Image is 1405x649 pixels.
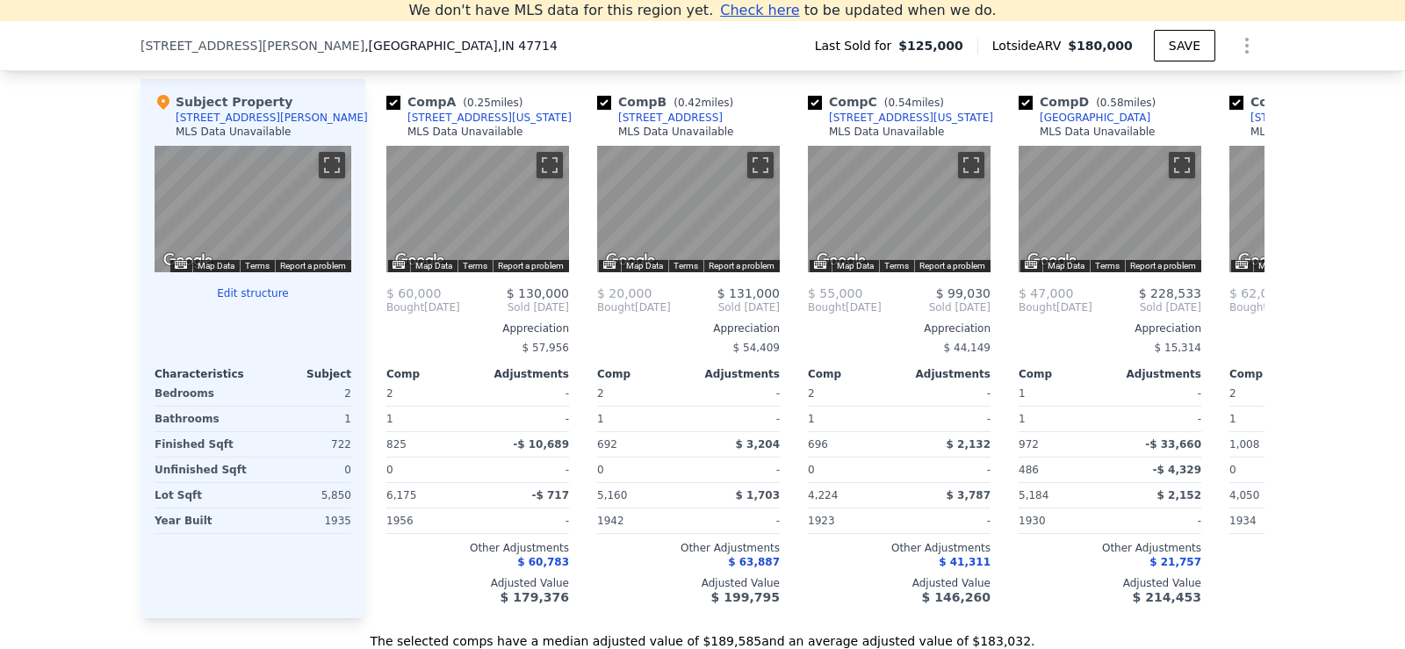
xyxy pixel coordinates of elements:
[903,458,991,482] div: -
[1139,286,1201,300] span: $ 228,533
[386,407,474,431] div: 1
[386,286,441,300] span: $ 60,000
[692,407,780,431] div: -
[1025,261,1037,269] button: Keyboard shortcuts
[1149,556,1201,568] span: $ 21,757
[460,300,569,314] span: Sold [DATE]
[808,300,846,314] span: Bought
[899,367,991,381] div: Adjustments
[481,381,569,406] div: -
[256,432,351,457] div: 722
[936,286,991,300] span: $ 99,030
[1258,260,1295,272] button: Map Data
[808,300,882,314] div: [DATE]
[1229,111,1355,125] a: [STREET_ADDRESS]
[386,489,416,501] span: 6,175
[597,321,780,335] div: Appreciation
[815,37,899,54] span: Last Sold for
[747,152,774,178] button: Toggle fullscreen view
[1133,590,1201,604] span: $ 214,453
[1019,576,1201,590] div: Adjusted Value
[1236,261,1248,269] button: Keyboard shortcuts
[944,342,991,354] span: $ 44,149
[808,464,815,476] span: 0
[253,367,351,381] div: Subject
[597,93,740,111] div: Comp B
[947,489,991,501] span: $ 3,787
[1154,30,1215,61] button: SAVE
[922,590,991,604] span: $ 146,260
[671,300,780,314] span: Sold [DATE]
[597,387,604,400] span: 2
[709,261,775,270] a: Report a problem
[407,111,572,125] div: [STREET_ADDRESS][US_STATE]
[597,300,671,314] div: [DATE]
[1229,438,1259,451] span: 1,008
[386,111,572,125] a: [STREET_ADDRESS][US_STATE]
[364,37,558,54] span: , [GEOGRAPHIC_DATA]
[882,300,991,314] span: Sold [DATE]
[597,367,688,381] div: Comp
[1048,260,1084,272] button: Map Data
[1145,438,1201,451] span: -$ 33,660
[903,508,991,533] div: -
[1229,286,1284,300] span: $ 62,000
[808,93,951,111] div: Comp C
[1229,489,1259,501] span: 4,050
[256,508,351,533] div: 1935
[808,146,991,272] div: Street View
[501,590,569,604] span: $ 179,376
[176,111,368,125] div: [STREET_ADDRESS][PERSON_NAME]
[1019,508,1106,533] div: 1930
[678,97,702,109] span: 0.42
[597,286,652,300] span: $ 20,000
[1019,489,1048,501] span: 5,184
[155,381,249,406] div: Bedrooms
[386,300,460,314] div: [DATE]
[513,438,569,451] span: -$ 10,689
[256,381,351,406] div: 2
[481,407,569,431] div: -
[808,407,896,431] div: 1
[1250,125,1366,139] div: MLS Data Unavailable
[1110,367,1201,381] div: Adjustments
[155,458,249,482] div: Unfinished Sqft
[155,432,249,457] div: Finished Sqft
[1019,464,1039,476] span: 486
[597,146,780,272] div: Street View
[602,249,659,272] img: Google
[1250,111,1355,125] div: [STREET_ADDRESS]
[720,2,799,18] span: Check here
[1019,541,1201,555] div: Other Adjustments
[888,97,911,109] span: 0.54
[603,261,616,269] button: Keyboard shortcuts
[280,261,346,270] a: Report a problem
[391,249,449,272] a: Open this area in Google Maps (opens a new window)
[717,286,780,300] span: $ 131,000
[155,93,292,111] div: Subject Property
[415,260,452,272] button: Map Data
[618,111,723,125] div: [STREET_ADDRESS]
[898,37,963,54] span: $125,000
[728,556,780,568] span: $ 63,887
[1229,508,1317,533] div: 1934
[1229,300,1267,314] span: Bought
[386,321,569,335] div: Appreciation
[175,261,187,269] button: Keyboard shortcuts
[155,146,351,272] div: Street View
[808,576,991,590] div: Adjusted Value
[386,508,474,533] div: 1956
[618,125,734,139] div: MLS Data Unavailable
[1095,261,1120,270] a: Terms (opens in new tab)
[386,541,569,555] div: Other Adjustments
[1019,300,1092,314] div: [DATE]
[1229,300,1303,314] div: [DATE]
[1229,28,1264,63] button: Show Options
[903,381,991,406] div: -
[1130,261,1196,270] a: Report a problem
[517,556,569,568] span: $ 60,783
[1068,39,1133,53] span: $180,000
[386,300,424,314] span: Bought
[531,489,569,501] span: -$ 717
[507,286,569,300] span: $ 130,000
